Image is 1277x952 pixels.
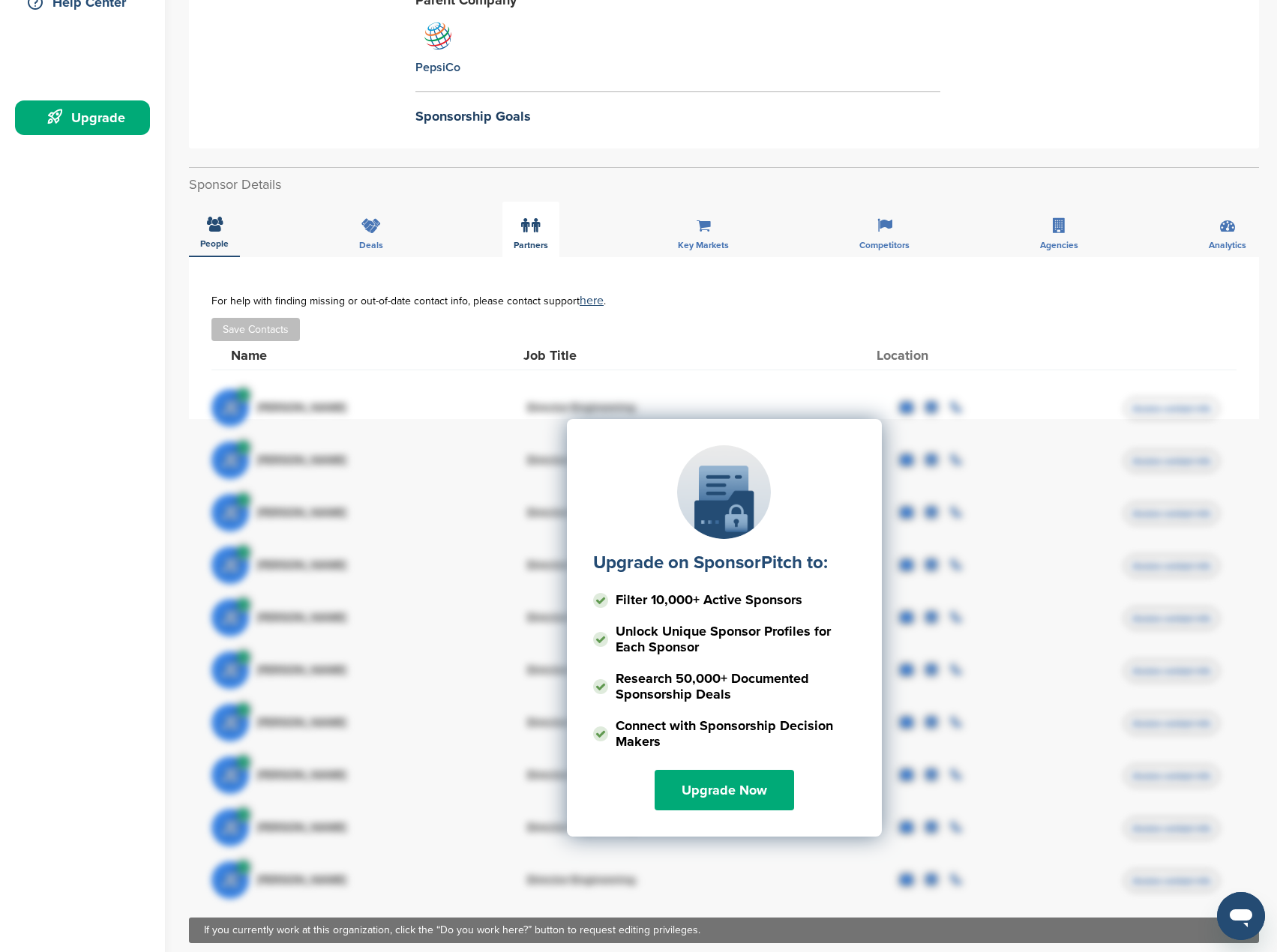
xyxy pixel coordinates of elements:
span: Analytics [1209,241,1246,250]
a: Upgrade [15,100,150,135]
span: JE [211,756,249,794]
iframe: Button to launch messaging window [1217,892,1265,940]
img: Sponsorpitch & PepsiCo [419,17,457,55]
a: Upgrade Now [655,770,794,810]
button: Save Contacts [211,318,300,341]
h2: Sponsorship Goals [415,106,940,127]
span: Agencies [1040,241,1078,250]
span: [PERSON_NAME] [256,822,347,834]
span: [PERSON_NAME] [256,874,347,886]
span: Deals [359,241,383,250]
div: If you currently work at this organization, click the “Do you work here?” button to request editi... [204,925,1244,936]
li: Unlock Unique Sponsor Profiles for Each Sponsor [593,618,856,660]
div: Upgrade [22,104,150,131]
span: JE [211,809,249,846]
div: PepsiCo [415,59,460,76]
span: Partners [514,241,548,250]
a: JE [PERSON_NAME] Director Engineering Access contact info [211,854,1237,906]
div: For help with finding missing or out-of-date contact info, please contact support . [211,295,1237,307]
div: Director Engineering [526,822,751,834]
span: People [200,239,229,248]
a: here [580,293,604,308]
a: JE [PERSON_NAME] Director Engineering Access contact info [211,749,1237,801]
li: Filter 10,000+ Active Sponsors [593,587,856,613]
li: Research 50,000+ Documented Sponsorship Deals [593,666,856,708]
li: Connect with Sponsorship Decision Makers [593,713,856,755]
div: Job Title [523,349,748,362]
span: Access contact info [1124,765,1219,787]
span: JE [211,861,249,899]
span: Competitors [859,241,910,250]
a: JE [PERSON_NAME] Director Engineering Access contact info [211,801,1237,854]
span: Access contact info [1124,817,1219,840]
label: Upgrade on SponsorPitch to: [593,552,828,573]
div: Director Engineering [526,874,751,886]
div: Location [877,349,989,362]
a: PepsiCo [415,17,460,76]
span: Access contact info [1124,870,1219,892]
span: [PERSON_NAME] [256,769,347,781]
span: Key Markets [678,241,729,250]
h2: Sponsor Details [189,175,1259,195]
div: Name [231,349,396,362]
div: Director Engineering [526,769,751,781]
